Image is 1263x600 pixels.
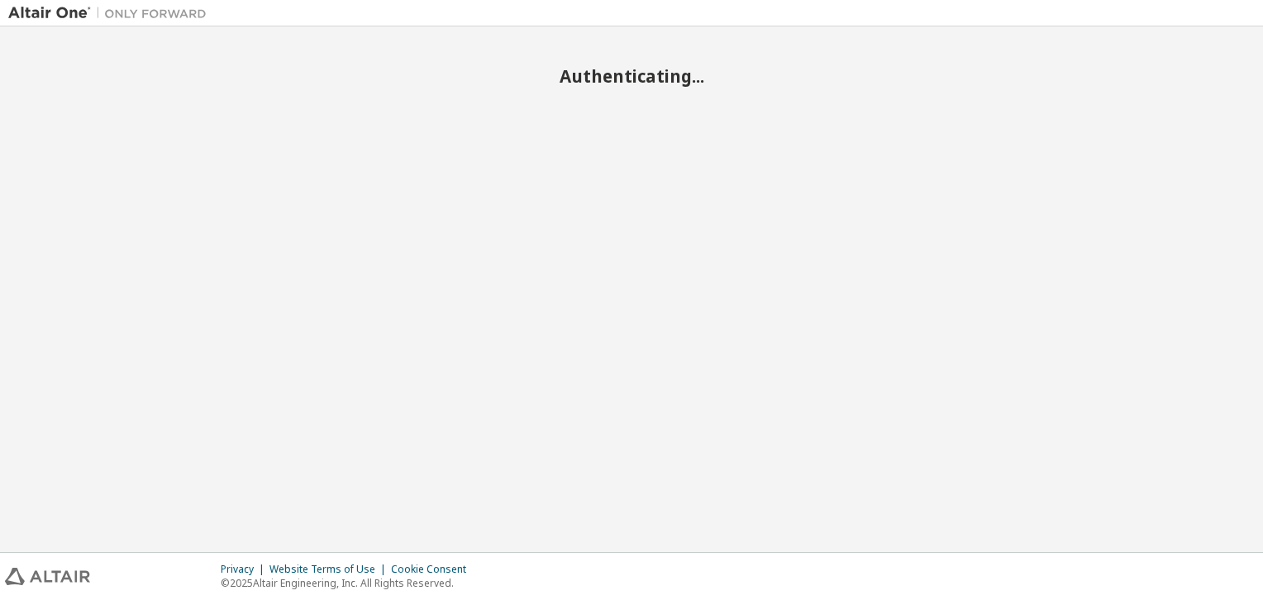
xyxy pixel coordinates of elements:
[391,563,476,576] div: Cookie Consent
[8,65,1255,87] h2: Authenticating...
[5,568,90,585] img: altair_logo.svg
[221,576,476,590] p: © 2025 Altair Engineering, Inc. All Rights Reserved.
[221,563,269,576] div: Privacy
[8,5,215,21] img: Altair One
[269,563,391,576] div: Website Terms of Use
